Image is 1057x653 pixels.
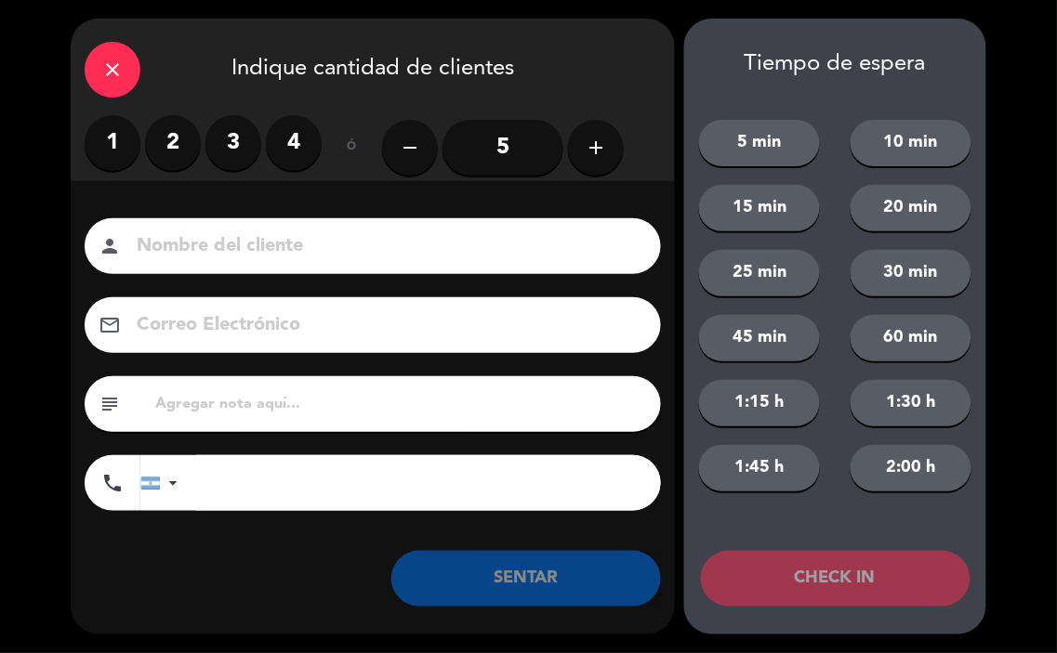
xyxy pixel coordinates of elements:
[699,380,820,426] button: 1:15 h
[851,250,971,296] button: 30 min
[382,120,438,176] button: remove
[851,445,971,491] button: 2:00 h
[322,115,382,180] div: ó
[699,445,820,491] button: 1:45 h
[568,120,624,176] button: add
[699,250,820,296] button: 25 min
[851,120,971,166] button: 10 min
[266,115,322,171] label: 4
[71,19,675,115] div: Indique cantidad de clientes
[399,137,421,159] i: remove
[585,137,607,159] i: add
[699,185,820,231] button: 15 min
[699,315,820,361] button: 45 min
[99,314,121,336] i: email
[99,235,121,257] i: person
[205,115,261,171] label: 3
[851,380,971,426] button: 1:30 h
[135,309,637,342] input: Correo Electrónico
[99,393,121,415] i: subject
[101,472,124,494] i: phone
[684,51,986,78] div: Tiempo de espera
[391,551,661,607] button: SENTAR
[851,315,971,361] button: 60 min
[701,551,971,607] button: CHECK IN
[135,230,637,263] input: Nombre del cliente
[85,115,140,171] label: 1
[699,120,820,166] button: 5 min
[851,185,971,231] button: 20 min
[153,391,647,417] input: Agregar nota aquí...
[141,456,184,510] div: Argentina: +54
[145,115,201,171] label: 2
[101,59,124,81] i: close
